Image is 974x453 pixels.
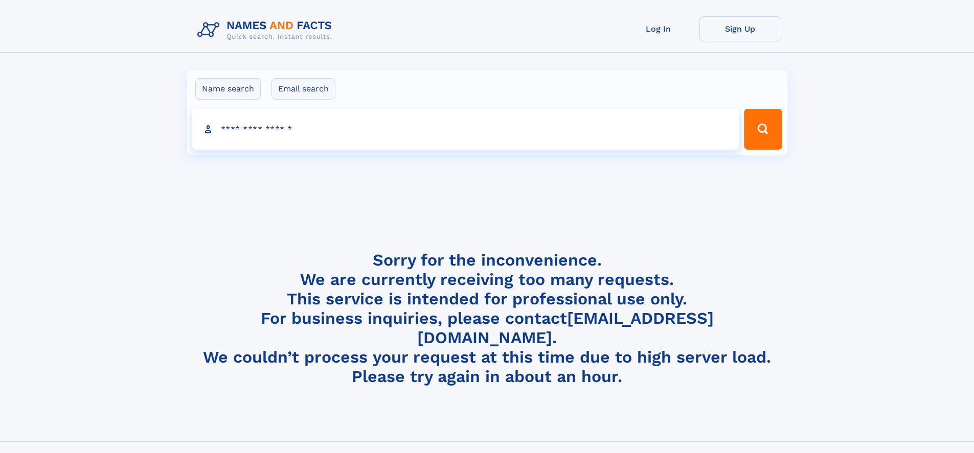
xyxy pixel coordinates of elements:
[618,16,699,41] a: Log In
[271,78,335,100] label: Email search
[193,250,781,387] h4: Sorry for the inconvenience. We are currently receiving too many requests. This service is intend...
[193,16,341,44] img: Logo Names and Facts
[195,78,261,100] label: Name search
[699,16,781,41] a: Sign Up
[744,109,782,150] button: Search Button
[417,308,714,347] a: [EMAIL_ADDRESS][DOMAIN_NAME]
[192,109,740,150] input: search input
